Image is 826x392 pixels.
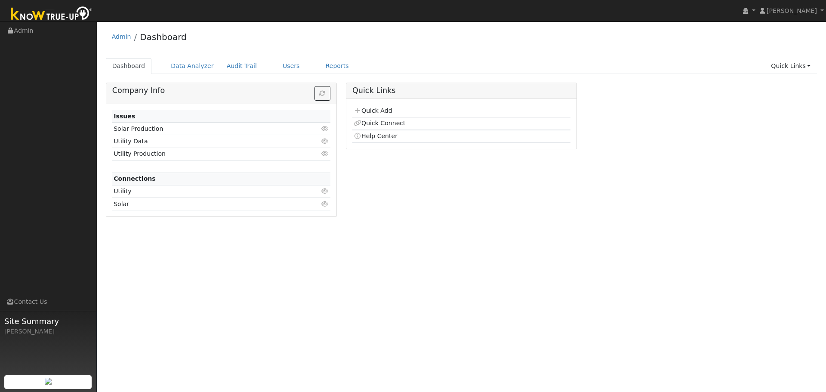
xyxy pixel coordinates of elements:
a: Dashboard [140,32,187,42]
a: Quick Links [764,58,817,74]
a: Users [276,58,306,74]
img: Know True-Up [6,5,97,24]
i: Click to view [321,126,329,132]
div: [PERSON_NAME] [4,327,92,336]
i: Click to view [321,188,329,194]
a: Reports [319,58,355,74]
a: Dashboard [106,58,152,74]
span: Site Summary [4,315,92,327]
td: Utility [112,185,295,198]
i: Click to view [321,201,329,207]
td: Utility Production [112,148,295,160]
h5: Quick Links [352,86,570,95]
td: Solar Production [112,123,295,135]
img: retrieve [45,378,52,385]
a: Admin [112,33,131,40]
a: Audit Trail [220,58,263,74]
strong: Issues [114,113,135,120]
td: Utility Data [112,135,295,148]
span: [PERSON_NAME] [767,7,817,14]
h5: Company Info [112,86,330,95]
td: Solar [112,198,295,210]
i: Click to view [321,138,329,144]
a: Quick Add [354,107,392,114]
i: Click to view [321,151,329,157]
a: Help Center [354,133,398,139]
strong: Connections [114,175,156,182]
a: Data Analyzer [164,58,220,74]
a: Quick Connect [354,120,405,127]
